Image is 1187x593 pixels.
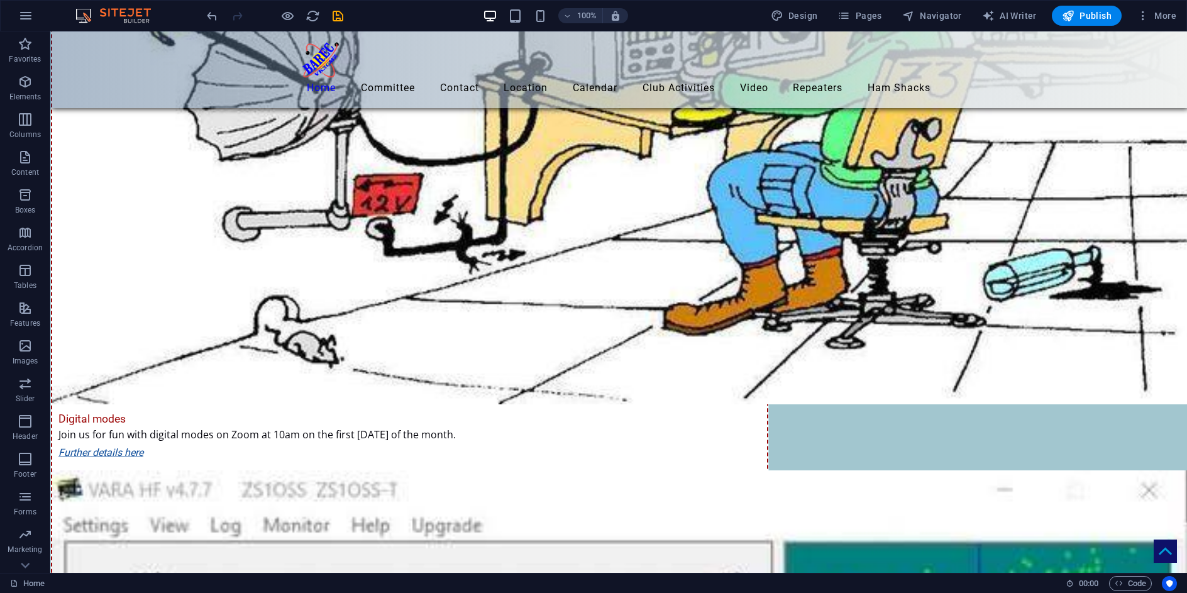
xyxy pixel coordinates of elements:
button: undo [204,8,219,23]
p: Header [13,431,38,441]
div: Design (Ctrl+Alt+Y) [766,6,823,26]
p: Footer [14,469,36,479]
h6: 100% [577,8,597,23]
i: Undo: Change text (Ctrl+Z) [205,9,219,23]
p: Elements [9,92,41,102]
span: Publish [1062,9,1112,22]
i: Save (Ctrl+S) [331,9,345,23]
span: 00 00 [1079,576,1098,591]
button: Code [1109,576,1152,591]
span: Design [771,9,818,22]
span: More [1137,9,1176,22]
button: reload [305,8,320,23]
button: Click here to leave preview mode and continue editing [280,8,295,23]
button: Navigator [897,6,967,26]
button: AI Writer [977,6,1042,26]
button: More [1132,6,1181,26]
p: Slider [16,394,35,404]
span: Code [1115,576,1146,591]
button: Usercentrics [1162,576,1177,591]
span: Navigator [902,9,962,22]
p: Forms [14,507,36,517]
p: Images [13,356,38,366]
p: Boxes [15,205,36,215]
i: On resize automatically adjust zoom level to fit chosen device. [610,10,621,21]
button: Pages [832,6,886,26]
p: Accordion [8,243,43,253]
button: save [330,8,345,23]
p: Marketing [8,545,42,555]
p: Features [10,318,40,328]
button: Publish [1052,6,1122,26]
button: Design [766,6,823,26]
img: Editor Logo [72,8,167,23]
span: Pages [837,9,881,22]
button: 100% [558,8,603,23]
span: AI Writer [982,9,1037,22]
p: Columns [9,130,41,140]
span: : [1088,579,1090,588]
p: Tables [14,280,36,291]
a: Click to cancel selection. Double-click to open Pages [10,576,45,591]
p: Favorites [9,54,41,64]
i: Reload page [306,9,320,23]
p: Content [11,167,39,177]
